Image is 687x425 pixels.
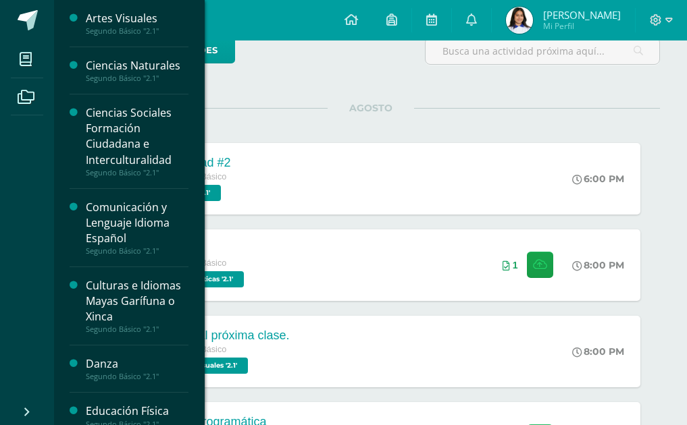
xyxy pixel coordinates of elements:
[572,259,624,271] div: 8:00 PM
[86,356,188,381] a: DanzaSegundo Básico "2.1"
[572,173,624,185] div: 6:00 PM
[86,356,188,372] div: Danza
[513,260,518,271] span: 1
[86,74,188,83] div: Segundo Básico "2.1"
[506,7,533,34] img: 9a6b047da37c34ba5f17e3e2be841e30.png
[164,329,289,343] div: Material próxima clase.
[86,200,188,246] div: Comunicación y Lenguaje Idioma Español
[164,358,248,374] span: Artes Visuales '2.1'
[86,278,188,324] div: Culturas e Idiomas Mayas Garífuna o Xinca
[86,105,188,167] div: Ciencias Sociales Formación Ciudadana e Interculturalidad
[86,11,188,36] a: Artes VisualesSegundo Básico "2.1"
[86,200,188,256] a: Comunicación y Lenguaje Idioma EspañolSegundo Básico "2.1"
[86,403,188,419] div: Educación Física
[86,58,188,83] a: Ciencias NaturalesSegundo Básico "2.1"
[86,105,188,177] a: Ciencias Sociales Formación Ciudadana e InterculturalidadSegundo Básico "2.1"
[426,38,659,64] input: Busca una actividad próxima aquí...
[86,168,188,177] div: Segundo Básico "2.1"
[572,345,624,358] div: 8:00 PM
[86,324,188,334] div: Segundo Básico "2.1"
[86,278,188,334] a: Culturas e Idiomas Mayas Garífuna o XincaSegundo Básico "2.1"
[543,8,621,22] span: [PERSON_NAME]
[328,102,414,114] span: AGOSTO
[86,11,188,26] div: Artes Visuales
[503,260,518,271] div: Archivos entregados
[86,372,188,381] div: Segundo Básico "2.1"
[86,246,188,256] div: Segundo Básico "2.1"
[86,58,188,74] div: Ciencias Naturales
[543,20,621,32] span: Mi Perfil
[86,26,188,36] div: Segundo Básico "2.1"
[164,242,247,256] div: Taller 1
